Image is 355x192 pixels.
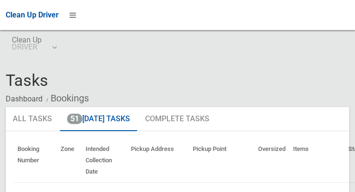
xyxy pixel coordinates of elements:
[67,114,82,124] span: 51
[127,139,189,183] th: Pickup Address
[60,107,137,132] a: 51[DATE] Tasks
[189,139,254,183] th: Pickup Point
[6,30,62,60] a: Clean UpDRIVER
[138,107,216,132] a: Complete Tasks
[6,107,59,132] a: All Tasks
[6,71,48,90] span: Tasks
[6,8,59,22] a: Clean Up Driver
[12,36,56,50] span: Clean Up
[44,90,89,107] li: Bookings
[57,139,82,183] th: Zone
[289,139,345,183] th: Items
[82,139,127,183] th: Intended Collection Date
[6,10,59,19] span: Clean Up Driver
[6,94,43,103] a: Dashboard
[254,139,289,183] th: Oversized
[12,43,42,50] small: DRIVER
[14,139,57,183] th: Booking Number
